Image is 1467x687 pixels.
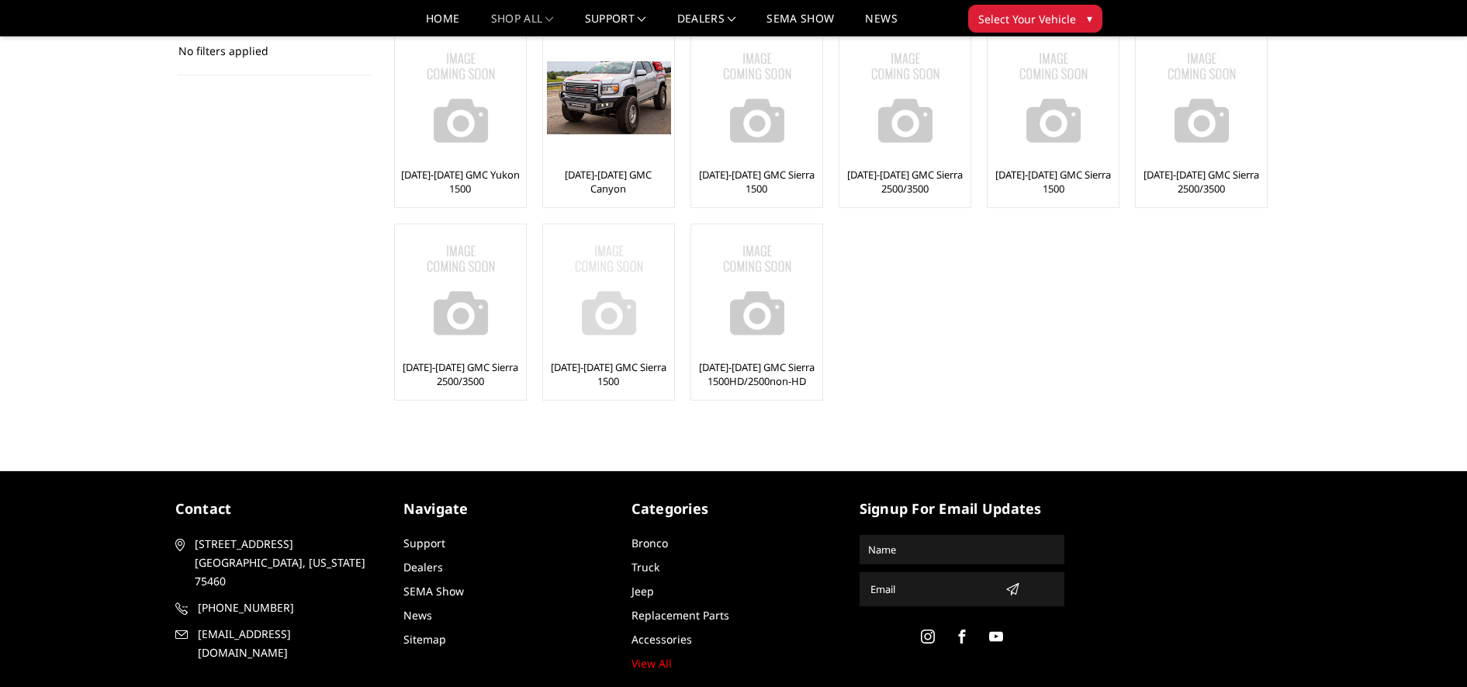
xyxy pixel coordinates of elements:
[403,498,608,519] h5: Navigate
[695,168,818,196] a: [DATE]-[DATE] GMC Sierra 1500
[399,360,522,388] a: [DATE]-[DATE] GMC Sierra 2500/3500
[547,168,670,196] a: [DATE]-[DATE] GMC Canyon
[695,36,819,160] img: No Image
[175,599,380,617] a: [PHONE_NUMBER]
[399,36,522,160] a: No Image
[991,36,1116,160] img: No Image
[968,5,1102,33] button: Select Your Vehicle
[978,11,1076,27] span: Select Your Vehicle
[1140,36,1264,160] img: No Image
[1087,10,1092,26] span: ▾
[198,625,378,662] span: [EMAIL_ADDRESS][DOMAIN_NAME]
[178,13,371,75] div: No filters applied
[631,608,729,623] a: Replacement Parts
[631,632,692,647] a: Accessories
[631,584,654,599] a: Jeep
[631,498,836,519] h5: Categories
[399,228,522,352] a: No Image
[862,537,1062,562] input: Name
[631,656,672,671] a: View All
[403,560,443,574] a: Dealers
[198,599,378,617] span: [PHONE_NUMBER]
[1140,36,1263,160] a: No Image
[843,36,967,160] a: No Image
[631,536,668,550] a: Bronco
[399,36,523,160] img: No Image
[677,13,736,36] a: Dealers
[175,625,380,662] a: [EMAIL_ADDRESS][DOMAIN_NAME]
[491,13,554,36] a: shop all
[843,168,967,196] a: [DATE]-[DATE] GMC Sierra 2500/3500
[695,228,819,352] img: No Image
[547,360,670,388] a: [DATE]-[DATE] GMC Sierra 1500
[585,13,646,36] a: Support
[399,228,523,352] img: No Image
[547,228,670,352] a: No Image
[547,228,671,352] img: No Image
[860,498,1064,519] h5: signup for email updates
[766,13,834,36] a: SEMA Show
[195,535,375,591] span: [STREET_ADDRESS] [GEOGRAPHIC_DATA], [US_STATE] 75460
[631,560,659,574] a: Truck
[865,13,897,36] a: News
[843,36,967,160] img: No Image
[864,577,999,602] input: Email
[403,584,464,599] a: SEMA Show
[991,36,1115,160] a: No Image
[403,536,445,550] a: Support
[695,360,818,388] a: [DATE]-[DATE] GMC Sierra 1500HD/2500non-HD
[1140,168,1263,196] a: [DATE]-[DATE] GMC Sierra 2500/3500
[426,13,459,36] a: Home
[399,168,522,196] a: [DATE]-[DATE] GMC Yukon 1500
[403,608,432,623] a: News
[991,168,1115,196] a: [DATE]-[DATE] GMC Sierra 1500
[175,498,380,519] h5: contact
[403,632,446,647] a: Sitemap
